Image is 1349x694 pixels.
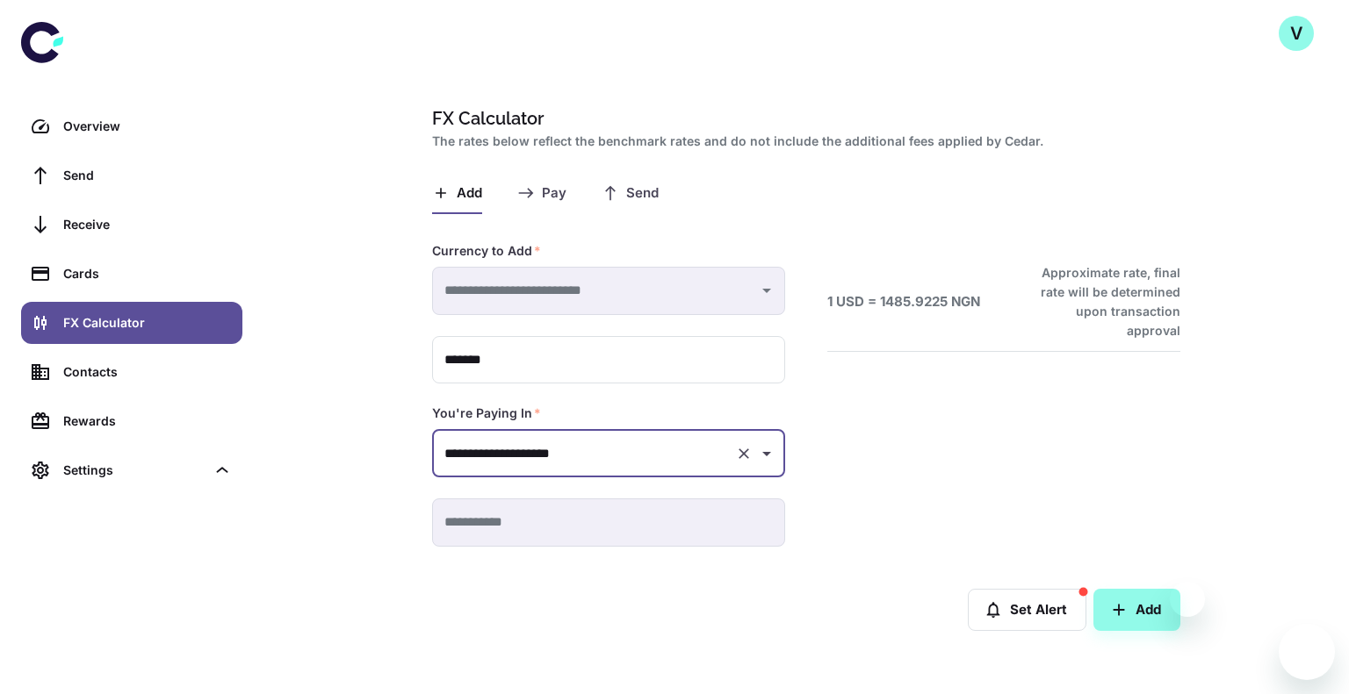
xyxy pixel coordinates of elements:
[754,441,779,466] button: Open
[432,132,1173,151] h2: The rates below reflect the benchmark rates and do not include the additional fees applied by Cedar.
[63,166,232,185] div: Send
[1093,589,1180,631] button: Add
[21,154,242,197] a: Send
[63,264,232,283] div: Cards
[732,441,756,466] button: Clear
[21,400,242,442] a: Rewards
[827,292,980,312] h6: 1 USD = 1485.9225 NGN
[432,242,541,260] label: Currency to Add
[21,105,242,147] a: Overview
[1279,16,1314,51] button: V
[21,204,242,246] a: Receive
[63,362,232,382] div: Contacts
[63,461,206,480] div: Settings
[432,404,541,422] label: You're Paying In
[432,105,1173,132] h1: FX Calculator
[1170,582,1205,617] iframe: Close message
[968,589,1086,631] button: Set Alert
[63,117,232,136] div: Overview
[63,215,232,234] div: Receive
[21,253,242,295] a: Cards
[1279,624,1335,680] iframe: Button to launch messaging window
[1021,263,1180,340] h6: Approximate rate, final rate will be determined upon transaction approval
[626,185,659,202] span: Send
[21,302,242,344] a: FX Calculator
[63,313,232,333] div: FX Calculator
[63,411,232,431] div: Rewards
[542,185,566,202] span: Pay
[21,351,242,393] a: Contacts
[457,185,482,202] span: Add
[21,449,242,491] div: Settings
